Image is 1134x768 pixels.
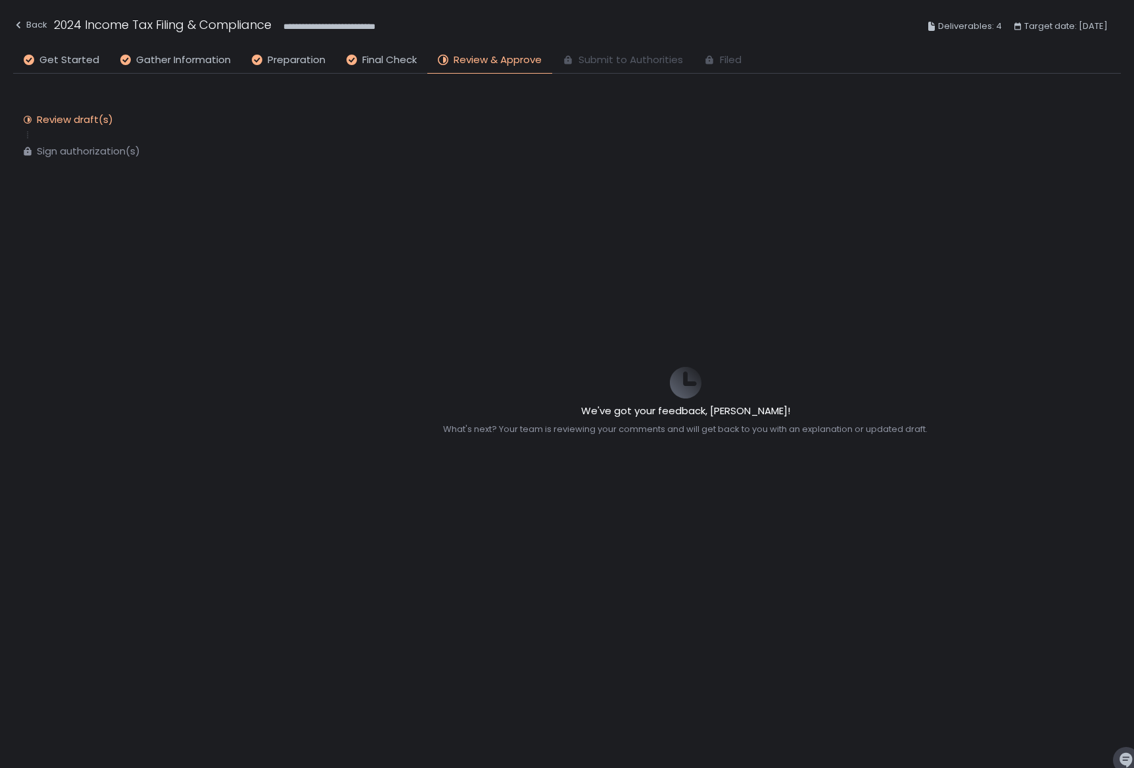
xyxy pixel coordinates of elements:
span: Gather Information [136,53,231,68]
div: What's next? Your team is reviewing your comments and will get back to you with an explanation or... [443,423,928,435]
span: Review & Approve [454,53,542,68]
span: Submit to Authorities [579,53,683,68]
div: Review draft(s) [37,113,113,126]
div: Back [13,17,47,33]
button: Back [13,16,47,37]
span: Preparation [268,53,325,68]
span: Final Check [362,53,417,68]
span: Deliverables: 4 [938,18,1002,34]
span: Filed [720,53,742,68]
div: Sign authorization(s) [37,145,140,158]
h1: 2024 Income Tax Filing & Compliance [54,16,272,34]
span: Get Started [39,53,99,68]
span: Target date: [DATE] [1024,18,1108,34]
h2: We've got your feedback, [PERSON_NAME]! [443,404,928,419]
